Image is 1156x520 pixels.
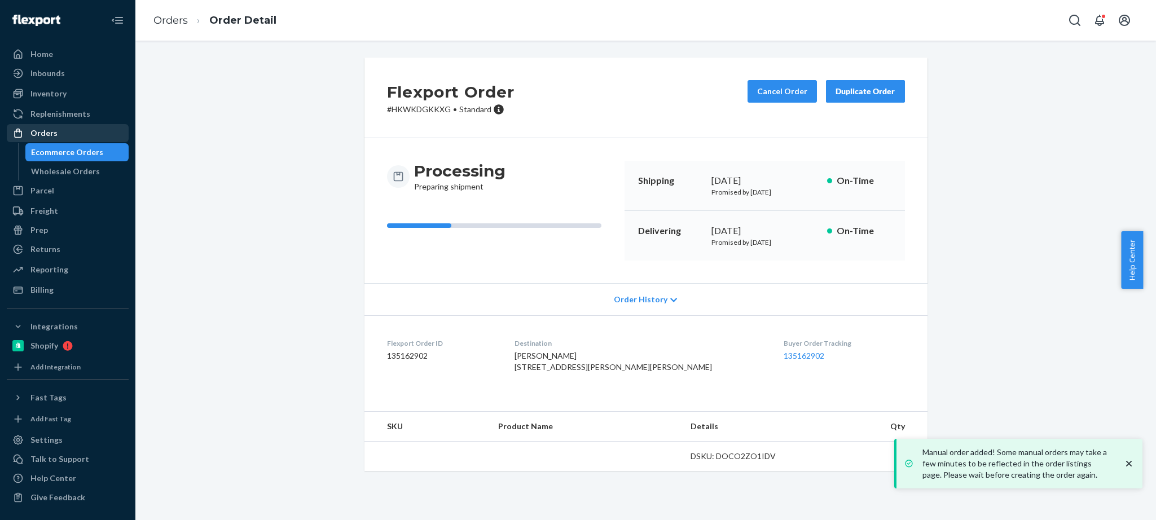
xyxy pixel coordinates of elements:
span: [PERSON_NAME] [STREET_ADDRESS][PERSON_NAME][PERSON_NAME] [515,351,712,372]
a: Prep [7,221,129,239]
svg: close toast [1123,458,1135,469]
button: Duplicate Order [826,80,905,103]
div: Integrations [30,321,78,332]
dt: Buyer Order Tracking [784,338,905,348]
a: Help Center [7,469,129,487]
p: Manual order added! Some manual orders may take a few minutes to be reflected in the order listin... [922,447,1112,481]
div: Freight [30,205,58,217]
a: Order Detail [209,14,276,27]
div: Fast Tags [30,392,67,403]
button: Open Search Box [1063,9,1086,32]
div: Duplicate Order [836,86,895,97]
div: Settings [30,434,63,446]
p: On-Time [837,174,891,187]
ol: breadcrumbs [144,4,285,37]
th: Qty [805,412,927,442]
h2: Flexport Order [387,80,515,104]
dd: 135162902 [387,350,496,362]
p: Promised by [DATE] [711,187,818,197]
div: Ecommerce Orders [31,147,103,158]
a: Parcel [7,182,129,200]
a: Reporting [7,261,129,279]
button: Close Navigation [106,9,129,32]
a: Shopify [7,337,129,355]
div: Prep [30,224,48,236]
div: Billing [30,284,54,296]
a: Orders [153,14,188,27]
button: Open account menu [1113,9,1136,32]
span: Order History [614,294,667,305]
a: Home [7,45,129,63]
div: Help Center [30,473,76,484]
a: Replenishments [7,105,129,123]
p: # HKWKDGKKXG [387,104,515,115]
button: Give Feedback [7,488,129,506]
td: 1 [805,442,927,471]
p: Shipping [638,174,702,187]
a: Inbounds [7,64,129,82]
span: • [453,104,457,114]
a: Settings [7,431,129,449]
th: SKU [364,412,490,442]
div: DSKU: DOCO2ZO1IDV [691,451,797,462]
div: Orders [30,127,58,139]
div: Parcel [30,185,54,196]
div: Shopify [30,340,58,351]
th: Details [682,412,806,442]
a: 135162902 [784,351,824,360]
p: On-Time [837,224,891,237]
a: Inventory [7,85,129,103]
dt: Flexport Order ID [387,338,496,348]
div: Add Integration [30,362,81,372]
span: Standard [459,104,491,114]
h3: Processing [414,161,506,181]
button: Cancel Order [748,80,817,103]
button: Integrations [7,318,129,336]
a: Freight [7,202,129,220]
div: Reporting [30,264,68,275]
a: Billing [7,281,129,299]
div: Inventory [30,88,67,99]
div: Give Feedback [30,492,85,503]
a: Orders [7,124,129,142]
a: Add Integration [7,359,129,374]
img: Flexport logo [12,15,60,26]
div: [DATE] [711,224,818,237]
div: Add Fast Tag [30,414,71,424]
a: Ecommerce Orders [25,143,129,161]
div: Talk to Support [30,453,89,465]
a: Talk to Support [7,450,129,468]
p: Promised by [DATE] [711,237,818,247]
div: Inbounds [30,68,65,79]
p: Delivering [638,224,702,237]
dt: Destination [515,338,766,348]
a: Add Fast Tag [7,411,129,426]
button: Help Center [1121,231,1143,289]
div: Home [30,49,53,60]
div: Replenishments [30,108,90,120]
a: Returns [7,240,129,258]
div: Wholesale Orders [31,166,100,177]
div: Returns [30,244,60,255]
button: Fast Tags [7,389,129,407]
a: Wholesale Orders [25,162,129,180]
div: [DATE] [711,174,818,187]
div: Preparing shipment [414,161,506,192]
button: Open notifications [1088,9,1111,32]
th: Product Name [489,412,681,442]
